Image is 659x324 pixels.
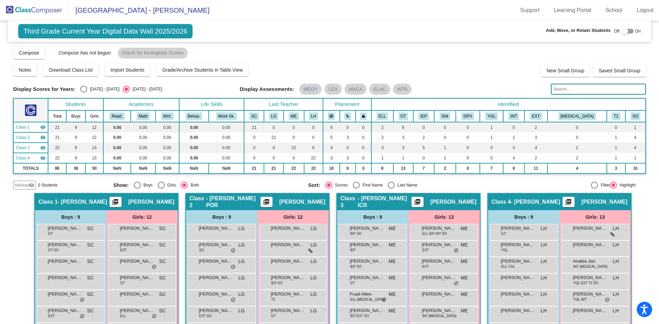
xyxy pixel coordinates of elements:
td: 0 [244,153,264,163]
td: 50 [85,163,104,173]
td: 10 [625,163,646,173]
td: 1 [480,132,503,143]
td: NaN [179,163,209,173]
td: 21 [48,122,67,132]
td: NaN [131,163,155,173]
button: [MEDICAL_DATA] [558,112,596,120]
mat-chip: ELAC [369,84,390,95]
td: 1 [434,153,456,163]
span: On [635,28,641,34]
td: 1 [503,132,524,143]
span: Compose has not begun [51,50,111,56]
span: [PERSON_NAME] [271,241,305,248]
span: [PERSON_NAME] [199,225,233,232]
td: 0 [284,153,304,163]
mat-radio-group: Select an option [113,182,303,189]
td: 0.00 [179,132,209,143]
th: Young for Grade Level [480,110,503,122]
button: LH [309,112,318,120]
td: 21 [244,163,264,173]
td: 0 [304,122,323,132]
td: 1 [393,153,413,163]
td: 3 [340,153,356,163]
td: 36 [66,163,85,173]
div: Last Name [395,182,417,188]
button: Math [137,112,150,120]
td: 0 [304,132,323,143]
th: Total [48,110,67,122]
td: 0 [356,143,371,153]
th: Last Teacher [244,98,323,110]
span: Third Grade Current Year Digital Data Wall 2025/2026 [18,24,192,38]
span: ME [389,225,396,232]
button: Notes [13,64,37,76]
button: Behav. [186,112,202,120]
button: SC [249,112,259,120]
button: EXT [530,112,542,120]
span: Notes [19,67,31,73]
td: 0.00 [131,153,155,163]
th: Stacy Cooper-Shugrue [244,110,264,122]
span: Off [614,28,620,34]
span: Compose [19,50,39,56]
td: 0 [340,143,356,153]
span: - [PERSON_NAME] [58,199,107,205]
span: Class 3 [16,145,30,151]
td: 2 [434,163,456,173]
span: [GEOGRAPHIC_DATA] - [PERSON_NAME] [69,5,209,16]
td: 0 [244,143,264,153]
span: [PERSON_NAME] [422,241,456,248]
input: Search... [551,84,646,95]
mat-radio-group: Select an option [80,86,162,93]
mat-icon: picture_as_pdf [413,199,421,208]
td: 1 [625,153,646,163]
td: 1 [371,153,393,163]
td: 0.00 [131,122,155,132]
mat-chip: MACA [345,84,367,95]
td: 2 [524,153,547,163]
td: 4 [524,143,547,153]
th: Gifted and Talented [393,110,413,122]
td: 3 [607,163,625,173]
td: 0 [480,143,503,153]
span: SC [87,225,94,232]
button: Saved Small Group [593,64,646,77]
span: Grade/Archive Students in Table View [162,67,243,73]
button: ME [289,112,299,120]
td: 13 [85,153,104,163]
th: Placement [323,98,371,110]
span: SC [87,241,94,249]
td: 0.00 [103,122,131,132]
mat-chip: WTA [393,84,412,95]
mat-icon: visibility [40,135,46,140]
span: [PERSON_NAME] [422,225,456,232]
td: 0 [456,122,480,132]
td: 0 [547,132,607,143]
td: 0.00 [103,143,131,153]
span: - [PERSON_NAME] POR [206,195,260,209]
span: LG [238,225,245,232]
td: 2 [524,122,547,132]
span: Class 3 [340,195,358,209]
td: 0 [413,122,435,132]
td: 4 [503,153,524,163]
td: 13 [85,143,104,153]
td: 2 [413,132,435,143]
div: Boys : 9 [186,210,257,224]
td: 6 [323,122,339,132]
td: 9 [66,153,85,163]
td: 21 [264,132,284,143]
span: LG [238,241,245,249]
span: Display Scores for Years: [13,86,75,92]
td: 0 [356,132,371,143]
span: Download Class List [49,67,93,73]
td: 22 [304,153,323,163]
span: [PERSON_NAME] [199,241,233,248]
mat-chip: MEOY [299,84,322,95]
td: 0.00 [209,143,244,153]
th: Molly Elslager [284,110,304,122]
th: RTI Tier 2 [607,110,625,122]
td: 9 [66,132,85,143]
td: NaN [209,163,244,173]
td: 0 [607,122,625,132]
